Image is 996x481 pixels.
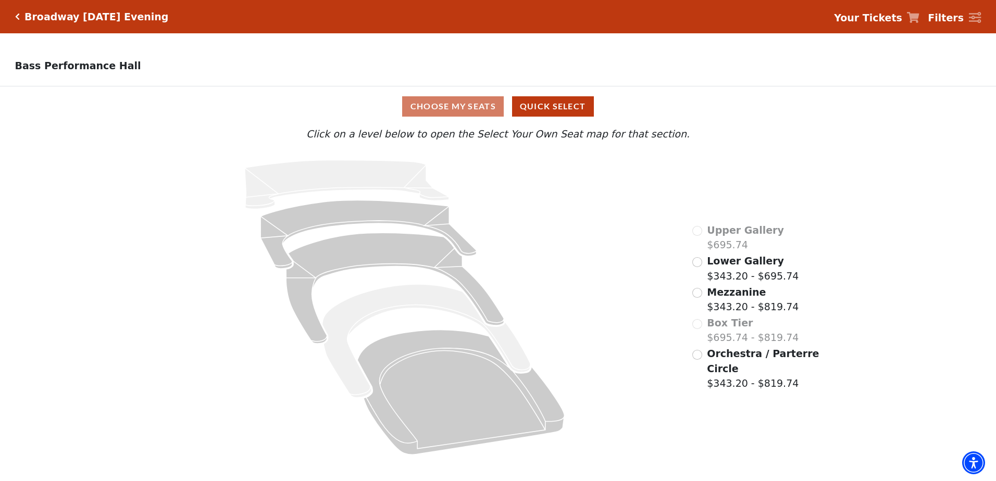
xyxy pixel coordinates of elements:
[928,10,981,26] a: Filters
[707,223,784,252] label: $695.74
[707,224,784,236] span: Upper Gallery
[707,254,799,283] label: $343.20 - $695.74
[357,330,564,455] path: Orchestra / Parterre Circle - Seats Available: 3
[245,160,449,209] path: Upper Gallery - Seats Available: 0
[692,257,702,267] input: Lower Gallery$343.20 - $695.74
[512,96,594,117] button: Quick Select
[707,285,799,314] label: $343.20 - $819.74
[928,12,964,23] strong: Filters
[707,255,784,267] span: Lower Gallery
[24,11,168,23] h5: Broadway [DATE] Evening
[834,12,902,23] strong: Your Tickets
[132,126,864,142] p: Click on a level below to open the Select Your Own Seat map for that section.
[834,10,919,26] a: Your Tickets
[707,286,766,298] span: Mezzanine
[707,348,819,374] span: Orchestra / Parterre Circle
[707,315,799,345] label: $695.74 - $819.74
[707,317,753,328] span: Box Tier
[260,200,476,269] path: Lower Gallery - Seats Available: 43
[707,346,820,391] label: $343.20 - $819.74
[692,288,702,298] input: Mezzanine$343.20 - $819.74
[15,13,20,20] a: Click here to go back to filters
[962,451,985,474] div: Accessibility Menu
[692,350,702,360] input: Orchestra / Parterre Circle$343.20 - $819.74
